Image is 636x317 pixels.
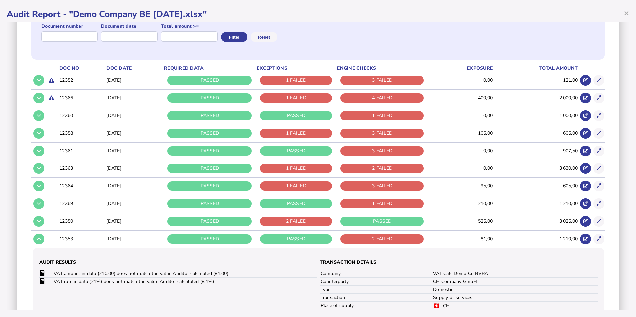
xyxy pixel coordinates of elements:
div: 525,00 [429,218,493,225]
div: 3 FAILED [340,146,424,156]
button: Show transaction detail [593,163,604,174]
div: 1 FAILED [260,76,332,85]
td: 12353 [58,230,105,247]
button: Details [33,75,44,86]
td: Type [320,286,433,294]
button: Open in advisor [580,128,591,139]
button: Open in advisor [580,93,591,104]
div: PASSED [167,217,252,226]
th: Engine checks [336,65,427,72]
button: Show transaction detail [593,110,604,121]
button: Details [33,128,44,139]
button: Show transaction detail [593,234,604,245]
div: 1 FAILED [260,164,332,173]
div: PASSED [167,164,252,173]
td: CH Company GmbH [433,278,598,286]
th: Doc No [58,65,105,72]
div: 2 FAILED [260,217,332,226]
div: 95,00 [429,183,493,189]
h3: Audit Results [39,259,317,265]
div: PASSED [167,181,252,191]
div: PASSED [260,199,332,208]
div: 0,00 [429,77,493,84]
div: 1 FAILED [340,199,424,208]
div: 3 FAILED [340,129,424,138]
div: 1 FAILED [260,93,332,103]
button: Details [33,93,44,104]
div: 3 FAILED [340,181,424,191]
td: 12358 [58,125,105,142]
button: Open in advisor [580,198,591,209]
button: Details [33,198,44,209]
div: 605,00 [494,130,578,137]
span: CH [443,303,450,309]
div: 121,00 [494,77,578,84]
div: PASSED [340,217,424,226]
button: Transaction modified since loading [46,93,57,104]
button: Open in advisor [580,146,591,157]
label: Total amount >= [161,23,218,30]
button: Details [33,163,44,174]
button: Show transaction detail [593,93,604,104]
td: [DATE] [105,160,163,177]
div: 1 000,00 [494,112,578,119]
div: 3 025,00 [494,218,578,225]
div: 3 630,00 [494,165,578,172]
button: Open in advisor [580,110,591,121]
td: [DATE] [105,177,163,194]
td: 12364 [58,177,105,194]
td: [DATE] [105,107,163,124]
div: PASSED [167,146,252,156]
td: Company [320,270,433,278]
td: Transaction [320,294,433,302]
div: 0,00 [429,165,493,172]
button: Open in advisor [580,163,591,174]
div: 1 210,00 [494,236,578,242]
td: [DATE] [105,72,163,89]
td: [DATE] [105,230,163,247]
td: 12361 [58,142,105,159]
th: Required data [163,65,255,72]
button: Details [33,181,44,192]
td: 12369 [58,195,105,212]
button: Open in advisor [580,181,591,192]
button: Details [33,216,44,227]
button: Filter [221,32,247,42]
button: Show transaction detail [593,128,604,139]
td: Domestic [433,286,598,294]
button: Transaction modified since loading [46,75,57,86]
button: Open in advisor [580,216,591,227]
button: Reset [251,32,277,42]
button: Open in advisor [580,234,591,245]
button: Show transaction detail [593,75,604,86]
div: 1 FAILED [260,129,332,138]
div: Exposure [429,65,493,72]
div: 400,00 [429,95,493,101]
td: Place of supply [320,302,433,310]
div: 105,00 [429,130,493,137]
div: PASSED [260,111,332,120]
td: [DATE] [105,195,163,212]
div: 1 FAILED [260,181,332,191]
div: 4 FAILED [340,93,424,103]
button: Open in advisor [580,75,591,86]
td: VAT amount in data (210.00) does not match the value Auditor calculated (81.00) [53,270,300,278]
div: 907,50 [494,148,578,154]
div: 605,00 [494,183,578,189]
td: [DATE] [105,89,163,106]
td: Counterparty [320,278,433,286]
td: 12363 [58,160,105,177]
label: Document date [101,23,158,30]
button: Details [33,234,44,245]
button: Details [33,110,44,121]
div: 1 210,00 [494,200,578,207]
div: 2 FAILED [340,234,424,244]
div: 3 FAILED [340,76,424,85]
td: [DATE] [105,142,163,159]
span: × [624,7,629,19]
td: [DATE] [105,213,163,230]
div: PASSED [167,129,252,138]
div: 0,00 [429,112,493,119]
div: PASSED [167,93,252,103]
